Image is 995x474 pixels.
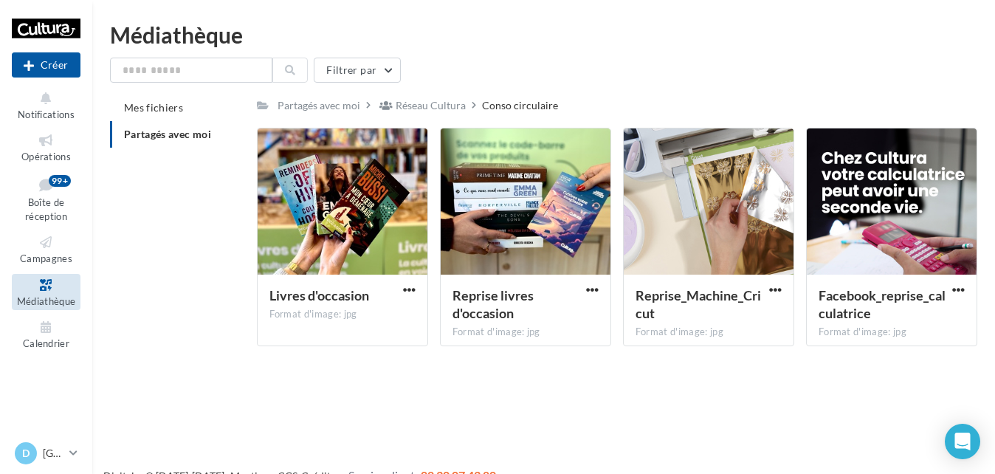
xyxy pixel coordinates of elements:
[12,129,80,165] a: Opérations
[23,337,69,349] span: Calendrier
[12,231,80,267] a: Campagnes
[124,101,183,114] span: Mes fichiers
[43,446,63,461] p: [GEOGRAPHIC_DATA]
[396,98,466,113] div: Réseau Cultura
[945,424,980,459] div: Open Intercom Messenger
[819,326,965,339] div: Format d'image: jpg
[110,24,977,46] div: Médiathèque
[20,253,72,264] span: Campagnes
[22,446,30,461] span: D
[12,274,80,310] a: Médiathèque
[314,58,401,83] button: Filtrer par
[12,316,80,352] a: Calendrier
[269,287,369,303] span: Livres d'occasion
[18,109,75,120] span: Notifications
[25,196,67,222] span: Boîte de réception
[452,287,534,321] span: Reprise livres d'occasion
[21,151,71,162] span: Opérations
[124,128,211,140] span: Partagés avec moi
[278,98,360,113] div: Partagés avec moi
[452,326,599,339] div: Format d'image: jpg
[269,308,416,321] div: Format d'image: jpg
[12,172,80,226] a: Boîte de réception99+
[12,52,80,78] div: Nouvelle campagne
[17,295,76,307] span: Médiathèque
[819,287,946,321] span: Facebook_reprise_calculatrice
[482,98,558,113] div: Conso circulaire
[49,175,71,187] div: 99+
[636,326,782,339] div: Format d'image: jpg
[12,87,80,123] button: Notifications
[12,439,80,467] a: D [GEOGRAPHIC_DATA]
[12,52,80,78] button: Créer
[636,287,761,321] span: Reprise_Machine_Cricut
